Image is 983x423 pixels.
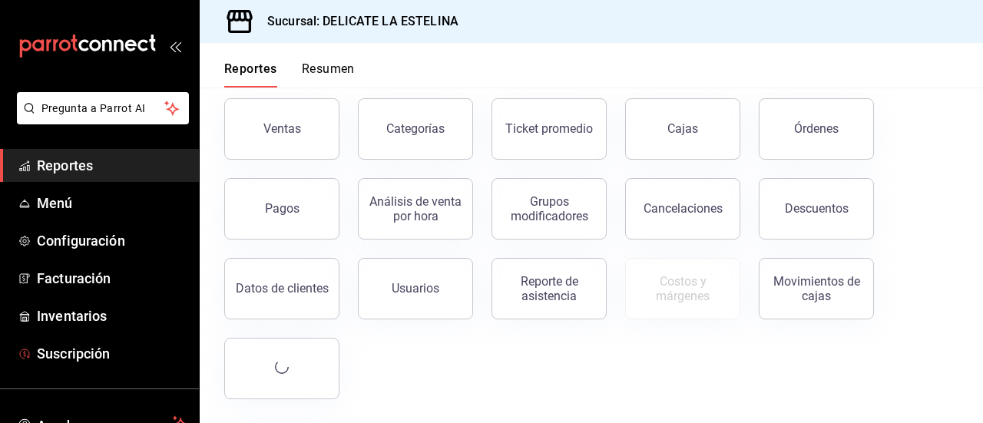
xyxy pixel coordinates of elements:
[37,230,187,251] span: Configuración
[386,121,445,136] div: Categorías
[358,258,473,319] button: Usuarios
[11,111,189,127] a: Pregunta a Parrot AI
[302,61,355,88] button: Resumen
[625,98,740,160] a: Cajas
[785,201,849,216] div: Descuentos
[37,306,187,326] span: Inventarios
[224,98,339,160] button: Ventas
[358,178,473,240] button: Análisis de venta por hora
[224,61,277,88] button: Reportes
[37,343,187,364] span: Suscripción
[392,281,439,296] div: Usuarios
[224,258,339,319] button: Datos de clientes
[501,194,597,223] div: Grupos modificadores
[255,12,458,31] h3: Sucursal: DELICATE LA ESTELINA
[635,274,730,303] div: Costos y márgenes
[759,98,874,160] button: Órdenes
[368,194,463,223] div: Análisis de venta por hora
[37,155,187,176] span: Reportes
[794,121,839,136] div: Órdenes
[224,61,355,88] div: navigation tabs
[358,98,473,160] button: Categorías
[263,121,301,136] div: Ventas
[505,121,593,136] div: Ticket promedio
[491,258,607,319] button: Reporte de asistencia
[759,258,874,319] button: Movimientos de cajas
[625,178,740,240] button: Cancelaciones
[265,201,300,216] div: Pagos
[644,201,723,216] div: Cancelaciones
[41,101,165,117] span: Pregunta a Parrot AI
[17,92,189,124] button: Pregunta a Parrot AI
[224,178,339,240] button: Pagos
[37,193,187,213] span: Menú
[769,274,864,303] div: Movimientos de cajas
[169,40,181,52] button: open_drawer_menu
[236,281,329,296] div: Datos de clientes
[625,258,740,319] button: Contrata inventarios para ver este reporte
[491,178,607,240] button: Grupos modificadores
[491,98,607,160] button: Ticket promedio
[759,178,874,240] button: Descuentos
[667,120,699,138] div: Cajas
[37,268,187,289] span: Facturación
[501,274,597,303] div: Reporte de asistencia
